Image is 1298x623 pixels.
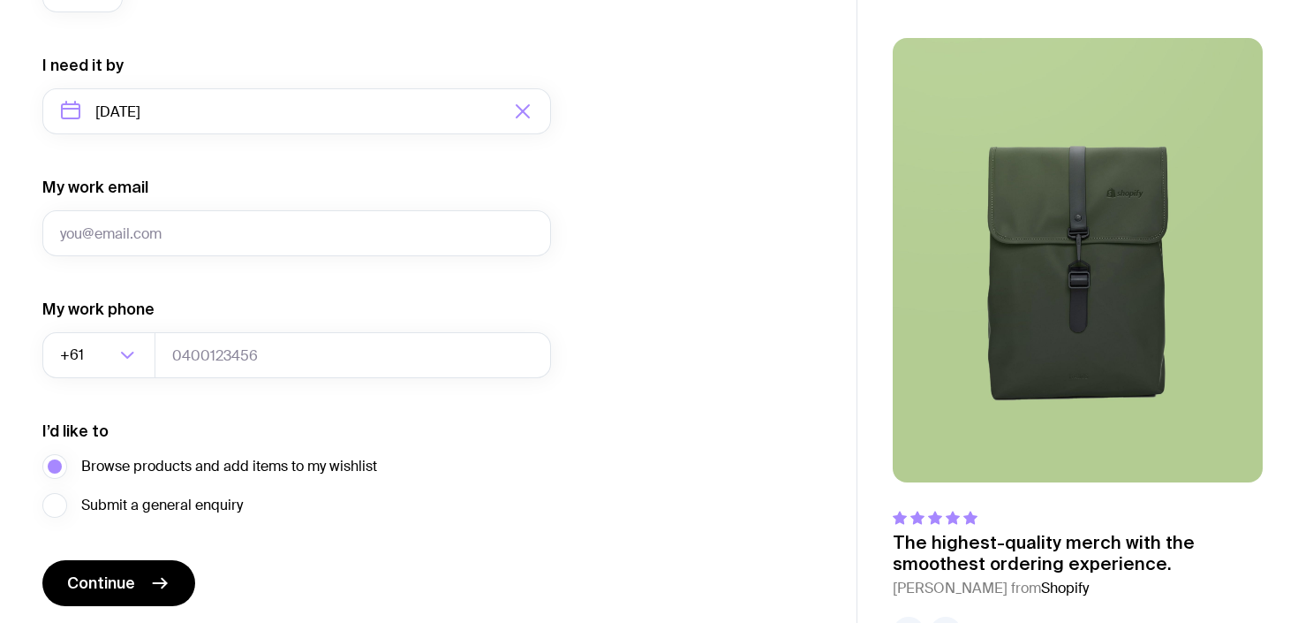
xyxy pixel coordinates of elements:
[1041,579,1089,597] span: Shopify
[42,177,148,198] label: My work email
[42,332,155,378] div: Search for option
[42,421,109,442] label: I’d like to
[81,456,377,477] span: Browse products and add items to my wishlist
[42,88,551,134] input: Select a target date
[155,332,551,378] input: 0400123456
[42,560,195,606] button: Continue
[42,210,551,256] input: you@email.com
[42,299,155,320] label: My work phone
[87,332,115,378] input: Search for option
[893,532,1263,574] p: The highest-quality merch with the smoothest ordering experience.
[81,495,243,516] span: Submit a general enquiry
[67,573,135,594] span: Continue
[893,578,1263,599] cite: [PERSON_NAME] from
[60,332,87,378] span: +61
[42,55,124,76] label: I need it by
